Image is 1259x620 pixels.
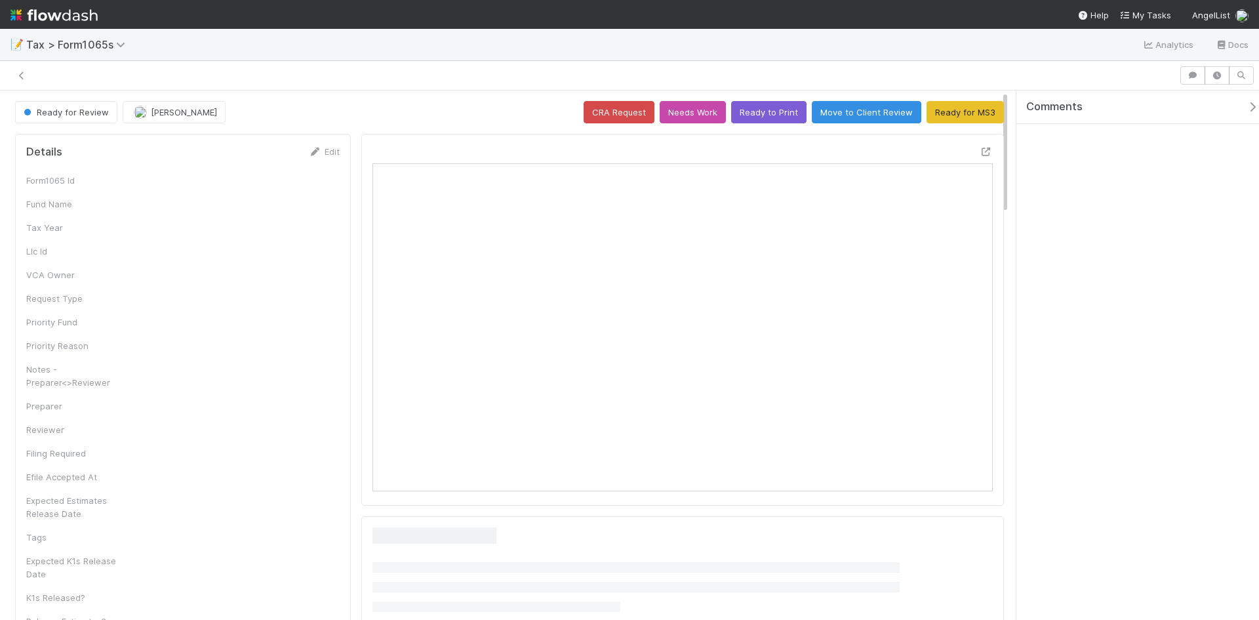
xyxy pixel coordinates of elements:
[151,107,217,117] span: [PERSON_NAME]
[26,363,125,389] div: Notes - Preparer<>Reviewer
[26,245,125,258] div: Llc Id
[26,174,125,187] div: Form1065 Id
[26,494,125,520] div: Expected Estimates Release Date
[26,591,125,604] div: K1s Released?
[26,554,125,581] div: Expected K1s Release Date
[1142,37,1194,52] a: Analytics
[1026,100,1083,114] span: Comments
[1119,10,1171,20] span: My Tasks
[26,38,132,51] span: Tax > Form1065s
[26,221,125,234] div: Tax Year
[1119,9,1171,22] a: My Tasks
[123,101,226,123] button: [PERSON_NAME]
[26,447,125,460] div: Filing Required
[26,268,125,281] div: VCA Owner
[1077,9,1109,22] div: Help
[134,106,147,119] img: avatar_66854b90-094e-431f-b713-6ac88429a2b8.png
[309,146,340,157] a: Edit
[10,4,98,26] img: logo-inverted-e16ddd16eac7371096b0.svg
[1235,9,1249,22] img: avatar_66854b90-094e-431f-b713-6ac88429a2b8.png
[927,101,1004,123] button: Ready for MS3
[26,339,125,352] div: Priority Reason
[812,101,921,123] button: Move to Client Review
[26,146,62,159] h5: Details
[26,470,125,484] div: Efile Accepted At
[1192,10,1230,20] span: AngelList
[26,423,125,436] div: Reviewer
[26,316,125,329] div: Priority Fund
[584,101,654,123] button: CRA Request
[26,531,125,544] div: Tags
[731,101,807,123] button: Ready to Print
[26,400,125,413] div: Preparer
[10,39,24,50] span: 📝
[26,292,125,305] div: Request Type
[26,197,125,211] div: Fund Name
[660,101,726,123] button: Needs Work
[1215,37,1249,52] a: Docs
